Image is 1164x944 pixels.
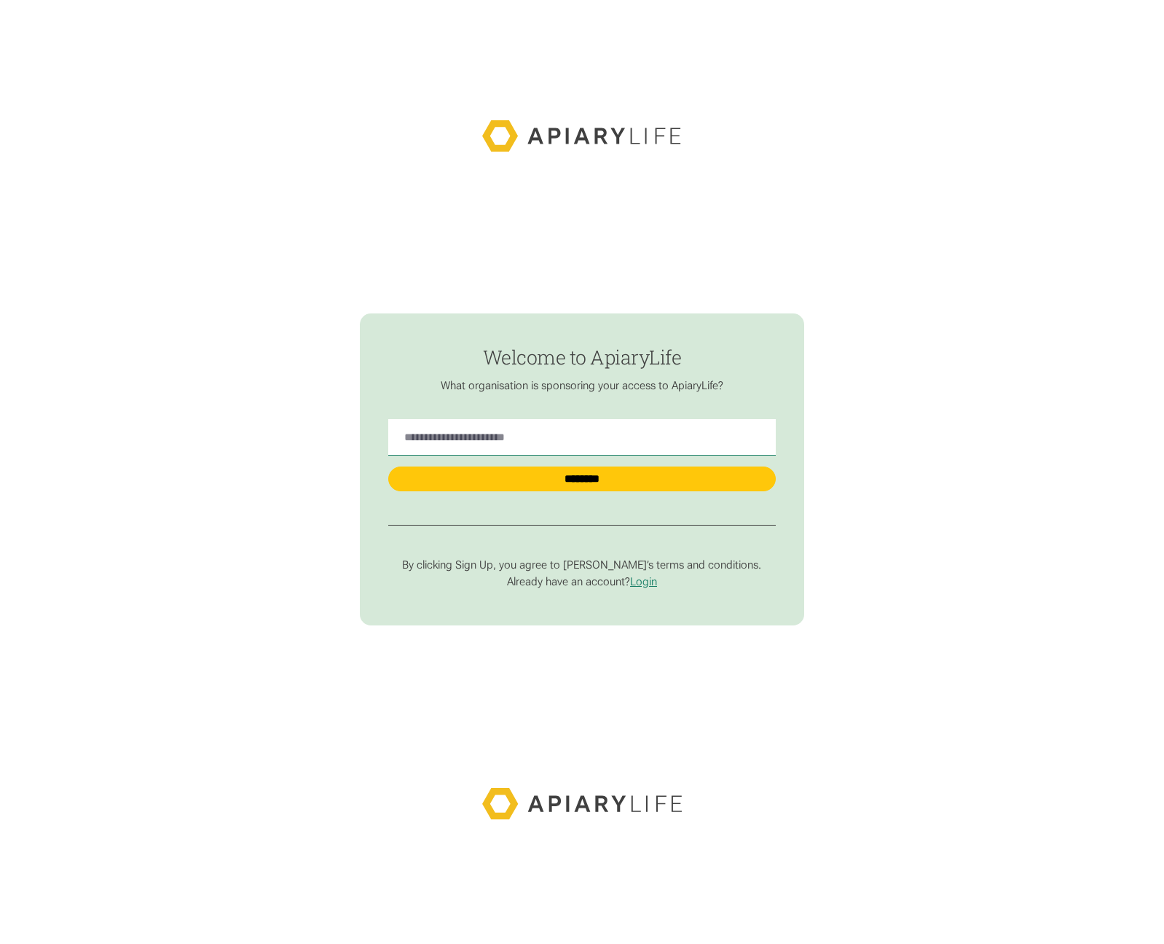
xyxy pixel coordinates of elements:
p: What organisation is sponsoring your access to ApiaryLife? [388,379,776,393]
h1: Welcome to ApiaryLife [388,346,776,367]
form: find-employer [360,313,803,625]
a: Login [630,575,657,588]
p: Already have an account? [388,575,776,589]
p: By clicking Sign Up, you agree to [PERSON_NAME]’s terms and conditions. [388,558,776,572]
